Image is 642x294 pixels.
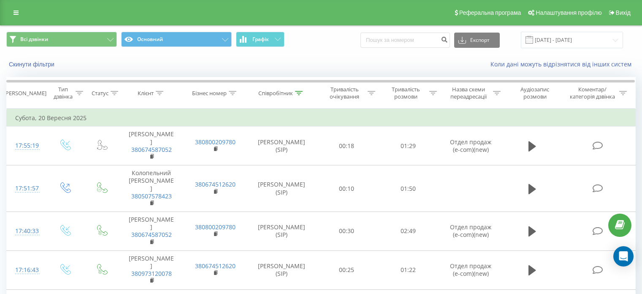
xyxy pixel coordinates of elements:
div: Назва схеми переадресації [447,86,491,100]
td: 00:10 [316,165,377,212]
td: Отдел продаж (e-com)(new) [439,250,502,289]
button: Скинути фільтри [6,60,59,68]
td: 00:25 [316,250,377,289]
td: 01:50 [377,165,439,212]
div: Коментар/категорія дзвінка [568,86,617,100]
td: [PERSON_NAME] [119,212,183,251]
td: 00:30 [316,212,377,251]
a: 380507578423 [131,192,172,200]
a: 380973120078 [131,269,172,278]
div: [PERSON_NAME] [4,90,46,97]
td: Субота, 20 Вересня 2025 [7,110,636,126]
button: Основний [121,32,232,47]
a: 380674587052 [131,146,172,154]
input: Пошук за номером [360,33,450,48]
div: 17:16:43 [15,262,38,278]
div: Бізнес номер [192,90,227,97]
span: Вихід [616,9,631,16]
div: Тривалість очікування [324,86,366,100]
div: Співробітник [258,90,293,97]
div: Тип дзвінка [53,86,73,100]
div: Тривалість розмови [385,86,427,100]
td: [PERSON_NAME] (SIP) [247,126,316,165]
td: [PERSON_NAME] (SIP) [247,250,316,289]
div: Статус [92,90,108,97]
td: [PERSON_NAME] (SIP) [247,165,316,212]
button: Графік [236,32,284,47]
td: 01:22 [377,250,439,289]
td: Отдел продаж (e-com)(new) [439,126,502,165]
div: Аудіозапис розмови [510,86,560,100]
td: [PERSON_NAME] [119,126,183,165]
span: Налаштування профілю [536,9,601,16]
button: Експорт [454,33,500,48]
a: 380674512620 [195,262,236,270]
div: 17:55:19 [15,137,38,154]
div: Open Intercom Messenger [613,246,634,267]
a: 380800209780 [195,223,236,231]
span: Всі дзвінки [20,36,48,43]
td: Колопельний [PERSON_NAME] [119,165,183,212]
div: 17:40:33 [15,223,38,239]
a: 380674512620 [195,180,236,188]
a: Коли дані можуть відрізнятися вiд інших систем [490,60,636,68]
td: 00:18 [316,126,377,165]
span: Реферальна програма [459,9,521,16]
td: [PERSON_NAME] (SIP) [247,212,316,251]
td: 01:29 [377,126,439,165]
span: Графік [252,36,269,42]
td: Отдел продаж (e-com)(new) [439,212,502,251]
td: [PERSON_NAME] [119,250,183,289]
button: Всі дзвінки [6,32,117,47]
td: 02:49 [377,212,439,251]
div: 17:51:57 [15,180,38,197]
div: Клієнт [138,90,154,97]
a: 380800209780 [195,138,236,146]
a: 380674587052 [131,231,172,239]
